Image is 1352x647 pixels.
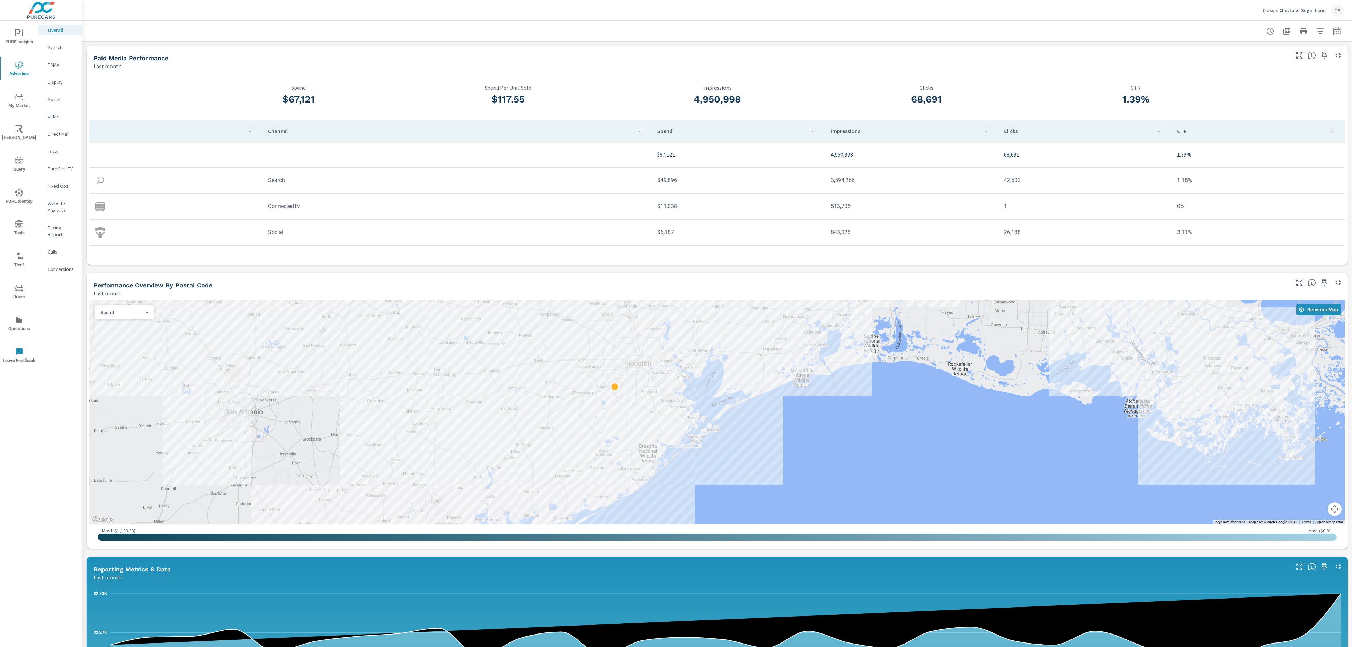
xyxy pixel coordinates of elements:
p: Local [48,148,77,155]
span: Operations [2,316,36,333]
span: Understand performance data by postal code. Individual postal codes can be selected and expanded ... [1308,278,1316,287]
span: Query [2,157,36,174]
span: Save this to your personalized report [1319,561,1330,572]
p: Last month [94,573,122,582]
td: 42,502 [998,171,1172,189]
p: Display [48,79,77,86]
span: PURE Identity [2,188,36,205]
td: Social [263,223,652,241]
td: 26,188 [998,223,1172,241]
span: PURE Insights [2,29,36,46]
a: Report a map error [1315,520,1343,524]
span: [PERSON_NAME] [2,125,36,142]
p: 68,691 [1004,150,1166,159]
td: 3.11% [1172,223,1345,241]
button: Make Fullscreen [1294,50,1305,61]
p: Pacing Report [48,224,77,238]
h5: Reporting Metrics & Data [94,566,171,573]
p: Classic Chevrolet Sugar Land [1263,7,1326,14]
span: Understand performance data overtime and see how metrics compare to each other. [1308,562,1316,571]
div: PMAX [38,60,82,70]
span: Map data ©2025 Google, INEGI [1249,520,1297,524]
p: Most ( $1,133.33 ) [102,528,135,534]
p: $67,121 [657,150,819,159]
td: ConnectedTv [263,197,652,215]
p: Video [48,113,77,120]
p: Spend [194,85,403,91]
div: Local [38,146,82,157]
td: $49,896 [652,171,825,189]
div: Video [38,112,82,122]
div: PureCars TV [38,163,82,174]
p: Impressions [831,127,976,134]
div: Website Analytics [38,198,82,215]
button: "Export Report to PDF" [1280,24,1294,38]
button: Minimize Widget [1333,561,1344,572]
p: 4,950,998 [831,150,993,159]
p: CTR [1031,85,1240,91]
td: Search [263,171,652,189]
div: Fixed Ops [38,181,82,191]
button: Keyboard shortcuts [1215,520,1245,524]
p: Least ( $0.01 ) [1307,528,1333,534]
button: Print Report [1297,24,1310,38]
div: Spend [95,309,148,316]
span: Tools [2,220,36,237]
p: Clicks [1004,127,1149,134]
span: Save this to your personalized report [1319,50,1330,61]
p: Conversions [48,266,77,273]
span: Recenter Map [1299,307,1338,313]
button: Make Fullscreen [1294,277,1305,288]
td: 0% [1172,197,1345,215]
img: icon-social.svg [95,227,105,238]
p: Clicks [822,85,1031,91]
p: Spend [657,127,803,134]
span: Leave Feedback [2,348,36,365]
span: Save this to your personalized report [1319,277,1330,288]
h3: $67,121 [194,94,403,105]
p: PureCars TV [48,165,77,172]
p: Last month [94,289,122,298]
p: Direct Mail [48,131,77,138]
button: Make Fullscreen [1294,561,1305,572]
div: Overall [38,25,82,35]
button: Recenter Map [1296,304,1341,315]
span: My Market [2,93,36,110]
p: Spend Per Unit Sold [403,85,613,91]
p: Calls [48,248,77,255]
p: Channel [268,127,630,134]
text: $2.73K [94,591,107,596]
p: Last month [94,62,122,70]
p: Overall [48,27,77,34]
h5: Paid Media Performance [94,54,168,62]
td: 3,594,266 [825,171,998,189]
div: Pacing Report [38,222,82,240]
div: nav menu [0,21,38,371]
text: $2.27K [94,630,107,635]
div: TS [1331,4,1344,17]
img: icon-connectedtv.svg [95,201,105,212]
button: Minimize Widget [1333,50,1344,61]
p: Website Analytics [48,200,77,214]
h3: $117.55 [403,94,613,105]
h3: 1.39% [1031,94,1240,105]
p: 1.39% [1177,150,1339,159]
div: Social [38,94,82,105]
div: Direct Mail [38,129,82,139]
a: Open this area in Google Maps (opens a new window) [91,515,114,524]
td: 1.18% [1172,171,1345,189]
p: Search [48,44,77,51]
div: Display [38,77,82,87]
p: Spend [100,309,143,316]
td: 513,706 [825,197,998,215]
a: Terms (opens in new tab) [1301,520,1311,524]
p: Impressions [613,85,822,91]
button: Minimize Widget [1333,277,1344,288]
div: Search [38,42,82,53]
p: PMAX [48,61,77,68]
td: 843,026 [825,223,998,241]
img: icon-search.svg [95,175,105,186]
td: $6,187 [652,223,825,241]
h3: 4,950,998 [613,94,822,105]
h5: Performance Overview By Postal Code [94,282,212,289]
